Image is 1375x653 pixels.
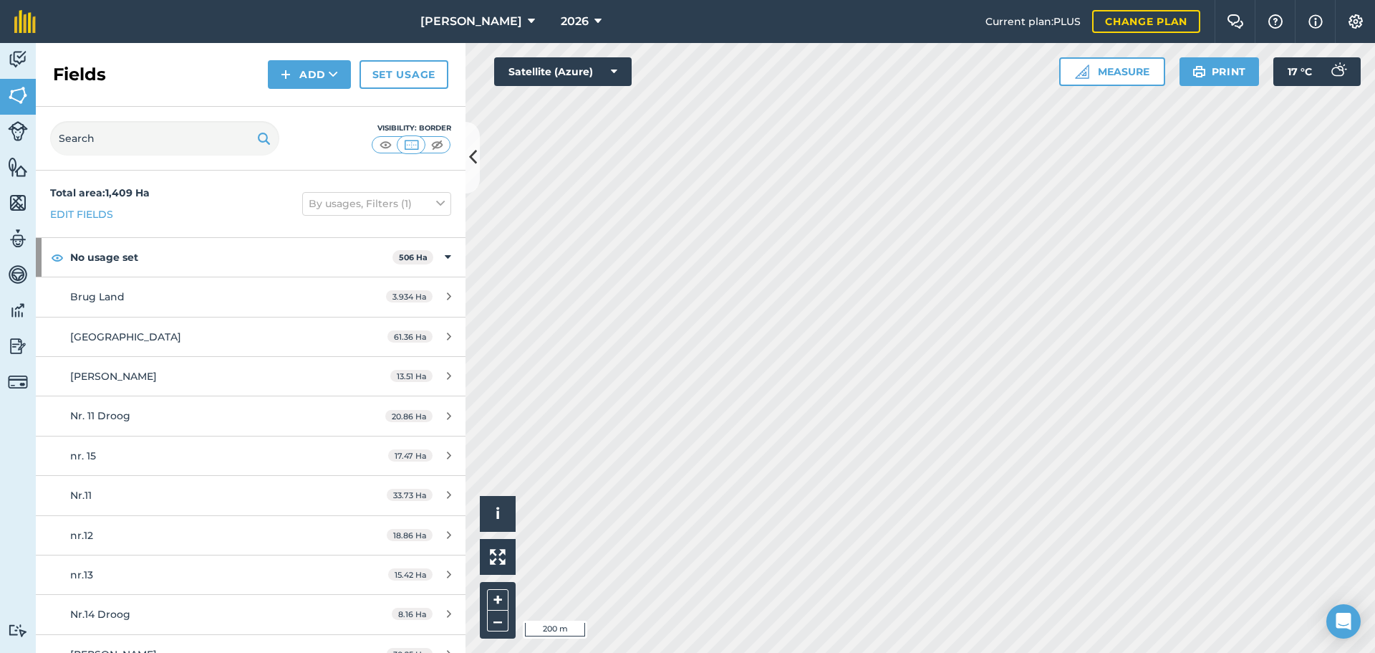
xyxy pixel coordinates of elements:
[371,123,451,134] div: Visibility: Border
[387,489,433,501] span: 33.73 Ha
[257,130,271,147] img: svg+xml;base64,PHN2ZyB4bWxucz0iaHR0cDovL3d3dy53My5vcmcvMjAwMC9zdmciIHdpZHRoPSIxOSIgaGVpZ2h0PSIyNC...
[50,186,150,199] strong: Total area : 1,409 Ha
[487,589,508,611] button: +
[70,409,130,422] span: Nr. 11 Droog
[70,529,93,542] span: nr.12
[8,624,28,637] img: svg+xml;base64,PD94bWwgdmVyc2lvbj0iMS4wIiBlbmNvZGluZz0idXRmLTgiPz4KPCEtLSBHZW5lcmF0b3I6IEFkb2JlIE...
[392,608,433,620] span: 8.16 Ha
[496,505,500,523] span: i
[36,238,465,277] div: No usage set506 Ha
[8,49,28,70] img: svg+xml;base64,PD94bWwgdmVyc2lvbj0iMS4wIiBlbmNvZGluZz0idXRmLTgiPz4KPCEtLSBHZW5lcmF0b3I6IEFkb2JlIE...
[36,277,465,316] a: Brug Land3.934 Ha
[388,449,433,462] span: 17.47 Ha
[14,10,36,33] img: fieldmargin Logo
[1288,57,1312,86] span: 17 ° C
[985,14,1081,29] span: Current plan : PLUS
[385,410,433,422] span: 20.86 Ha
[50,206,113,222] a: Edit fields
[1323,57,1352,86] img: svg+xml;base64,PD94bWwgdmVyc2lvbj0iMS4wIiBlbmNvZGluZz0idXRmLTgiPz4KPCEtLSBHZW5lcmF0b3I6IEFkb2JlIE...
[388,568,433,581] span: 15.42 Ha
[1273,57,1361,86] button: 17 °C
[8,85,28,106] img: svg+xml;base64,PHN2ZyB4bWxucz0iaHR0cDovL3d3dy53My5vcmcvMjAwMC9zdmciIHdpZHRoPSI1NiIgaGVpZ2h0PSI2MC...
[1059,57,1165,86] button: Measure
[70,238,392,277] strong: No usage set
[428,138,446,152] img: svg+xml;base64,PHN2ZyB4bWxucz0iaHR0cDovL3d3dy53My5vcmcvMjAwMC9zdmciIHdpZHRoPSI1MCIgaGVpZ2h0PSI0MC...
[487,611,508,631] button: –
[1092,10,1200,33] a: Change plan
[36,318,465,356] a: [GEOGRAPHIC_DATA]61.36 Ha
[561,13,589,30] span: 2026
[402,138,420,152] img: svg+xml;base64,PHN2ZyB4bWxucz0iaHR0cDovL3d3dy53My5vcmcvMjAwMC9zdmciIHdpZHRoPSI1MCIgaGVpZ2h0PSI0MC...
[70,449,96,462] span: nr. 15
[480,496,516,532] button: i
[8,300,28,321] img: svg+xml;base64,PD94bWwgdmVyc2lvbj0iMS4wIiBlbmNvZGluZz0idXRmLTgiPz4KPCEtLSBHZW5lcmF0b3I6IEFkb2JlIE...
[8,335,28,357] img: svg+xml;base64,PD94bWwgdmVyc2lvbj0iMS4wIiBlbmNvZGluZz0idXRmLTgiPz4KPCEtLSBHZW5lcmF0b3I6IEFkb2JlIE...
[420,13,522,30] span: [PERSON_NAME]
[377,138,395,152] img: svg+xml;base64,PHN2ZyB4bWxucz0iaHR0cDovL3d3dy53My5vcmcvMjAwMC9zdmciIHdpZHRoPSI1MCIgaGVpZ2h0PSI0MC...
[390,370,433,382] span: 13.51 Ha
[1075,65,1089,79] img: Ruler icon
[36,437,465,475] a: nr. 1517.47 Ha
[1267,14,1284,29] img: A question mark icon
[70,608,130,621] span: Nr.14 Droog
[387,330,433,343] span: 61.36 Ha
[51,249,64,266] img: svg+xml;base64,PHN2ZyB4bWxucz0iaHR0cDovL3d3dy53My5vcmcvMjAwMC9zdmciIHdpZHRoPSIxOCIgaGVpZ2h0PSIyNC...
[387,529,433,541] span: 18.86 Ha
[36,516,465,555] a: nr.1218.86 Ha
[360,60,448,89] a: Set usage
[1326,604,1361,639] div: Open Intercom Messenger
[1347,14,1364,29] img: A cog icon
[1192,63,1206,80] img: svg+xml;base64,PHN2ZyB4bWxucz0iaHR0cDovL3d3dy53My5vcmcvMjAwMC9zdmciIHdpZHRoPSIxOSIgaGVpZ2h0PSIyNC...
[36,595,465,634] a: Nr.14 Droog8.16 Ha
[268,60,351,89] button: Add
[70,370,157,383] span: [PERSON_NAME]
[8,264,28,285] img: svg+xml;base64,PD94bWwgdmVyc2lvbj0iMS4wIiBlbmNvZGluZz0idXRmLTgiPz4KPCEtLSBHZW5lcmF0b3I6IEFkb2JlIE...
[1227,14,1244,29] img: Two speech bubbles overlapping with the left bubble in the forefront
[70,330,181,343] span: [GEOGRAPHIC_DATA]
[50,121,279,156] input: Search
[8,228,28,249] img: svg+xml;base64,PD94bWwgdmVyc2lvbj0iMS4wIiBlbmNvZGluZz0idXRmLTgiPz4KPCEtLSBHZW5lcmF0b3I6IEFkb2JlIE...
[8,156,28,178] img: svg+xml;base64,PHN2ZyB4bWxucz0iaHR0cDovL3d3dy53My5vcmcvMjAwMC9zdmciIHdpZHRoPSI1NiIgaGVpZ2h0PSI2MC...
[53,63,106,86] h2: Fields
[36,396,465,435] a: Nr. 11 Droog20.86 Ha
[302,192,451,215] button: By usages, Filters (1)
[8,192,28,214] img: svg+xml;base64,PHN2ZyB4bWxucz0iaHR0cDovL3d3dy53My5vcmcvMjAwMC9zdmciIHdpZHRoPSI1NiIgaGVpZ2h0PSI2MC...
[494,57,632,86] button: Satellite (Azure)
[281,66,291,83] img: svg+xml;base64,PHN2ZyB4bWxucz0iaHR0cDovL3d3dy53My5vcmcvMjAwMC9zdmciIHdpZHRoPSIxNCIgaGVpZ2h0PSIyNC...
[36,556,465,594] a: nr.1315.42 Ha
[386,290,433,302] span: 3.934 Ha
[1179,57,1260,86] button: Print
[36,357,465,396] a: [PERSON_NAME]13.51 Ha
[70,568,93,581] span: nr.13
[490,549,506,565] img: Four arrows, one pointing top left, one top right, one bottom right and the last bottom left
[70,489,92,502] span: Nr.11
[399,252,428,262] strong: 506 Ha
[70,290,125,303] span: Brug Land
[36,476,465,515] a: Nr.1133.73 Ha
[8,121,28,141] img: svg+xml;base64,PD94bWwgdmVyc2lvbj0iMS4wIiBlbmNvZGluZz0idXRmLTgiPz4KPCEtLSBHZW5lcmF0b3I6IEFkb2JlIE...
[1308,13,1323,30] img: svg+xml;base64,PHN2ZyB4bWxucz0iaHR0cDovL3d3dy53My5vcmcvMjAwMC9zdmciIHdpZHRoPSIxNyIgaGVpZ2h0PSIxNy...
[8,372,28,392] img: svg+xml;base64,PD94bWwgdmVyc2lvbj0iMS4wIiBlbmNvZGluZz0idXRmLTgiPz4KPCEtLSBHZW5lcmF0b3I6IEFkb2JlIE...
